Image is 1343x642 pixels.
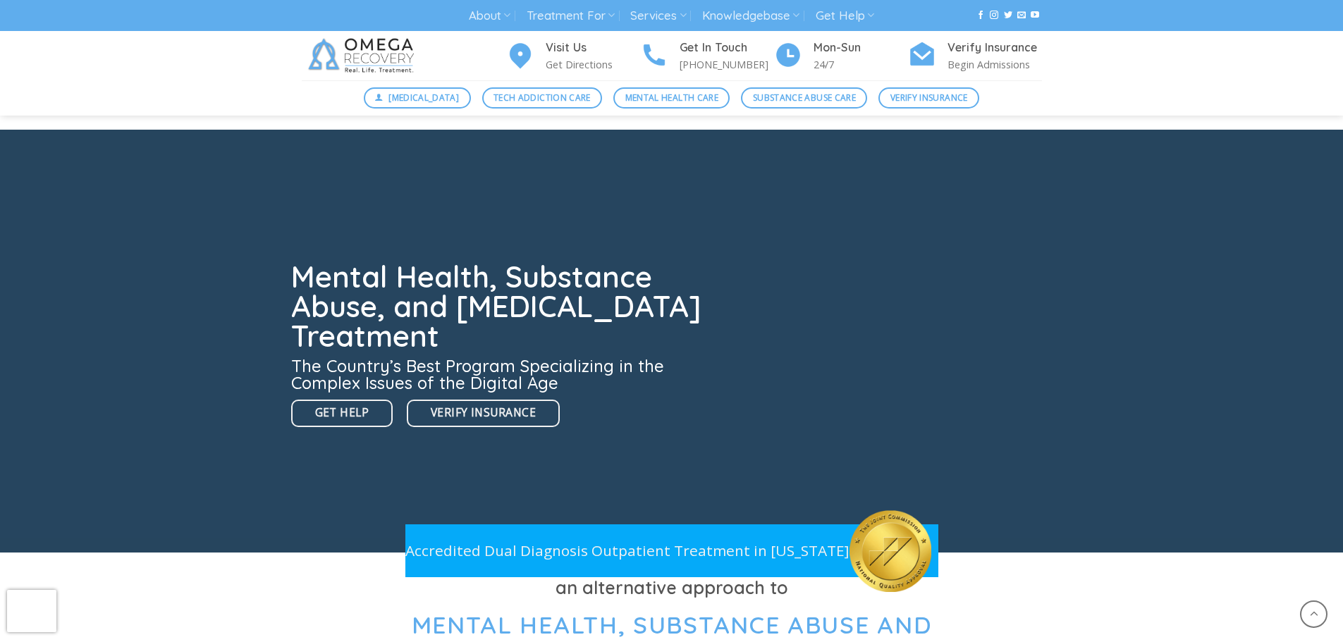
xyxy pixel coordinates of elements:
span: Mental Health Care [625,91,718,104]
span: Get Help [315,404,369,421]
a: Mental Health Care [613,87,730,109]
h1: Mental Health, Substance Abuse, and [MEDICAL_DATA] Treatment [291,262,710,351]
a: Get Help [816,3,874,29]
a: Follow on Facebook [976,11,985,20]
a: [MEDICAL_DATA] [364,87,471,109]
h3: The Country’s Best Program Specializing in the Complex Issues of the Digital Age [291,357,710,391]
a: Get Help [291,400,393,427]
a: About [469,3,510,29]
a: Go to top [1300,600,1327,628]
span: [MEDICAL_DATA] [388,91,459,104]
span: Verify Insurance [431,404,536,421]
img: Omega Recovery [302,31,425,80]
h4: Visit Us [546,39,640,57]
p: Get Directions [546,56,640,73]
span: Substance Abuse Care [753,91,856,104]
a: Follow on Twitter [1004,11,1012,20]
a: Treatment For [527,3,615,29]
a: Knowledgebase [702,3,799,29]
a: Verify Insurance Begin Admissions [908,39,1042,73]
p: Begin Admissions [948,56,1042,73]
a: Verify Insurance [407,400,560,427]
h4: Get In Touch [680,39,774,57]
h3: an alternative approach to [302,574,1042,602]
h4: Verify Insurance [948,39,1042,57]
a: Verify Insurance [878,87,979,109]
p: Accredited Dual Diagnosis Outpatient Treatment in [US_STATE] [405,539,850,562]
a: Get In Touch [PHONE_NUMBER] [640,39,774,73]
span: Verify Insurance [890,91,968,104]
a: Visit Us Get Directions [506,39,640,73]
a: Send us an email [1017,11,1026,20]
a: Tech Addiction Care [482,87,603,109]
a: Substance Abuse Care [741,87,867,109]
h4: Mon-Sun [814,39,908,57]
p: 24/7 [814,56,908,73]
a: Services [630,3,686,29]
span: Tech Addiction Care [493,91,591,104]
p: [PHONE_NUMBER] [680,56,774,73]
a: Follow on YouTube [1031,11,1039,20]
a: Follow on Instagram [990,11,998,20]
